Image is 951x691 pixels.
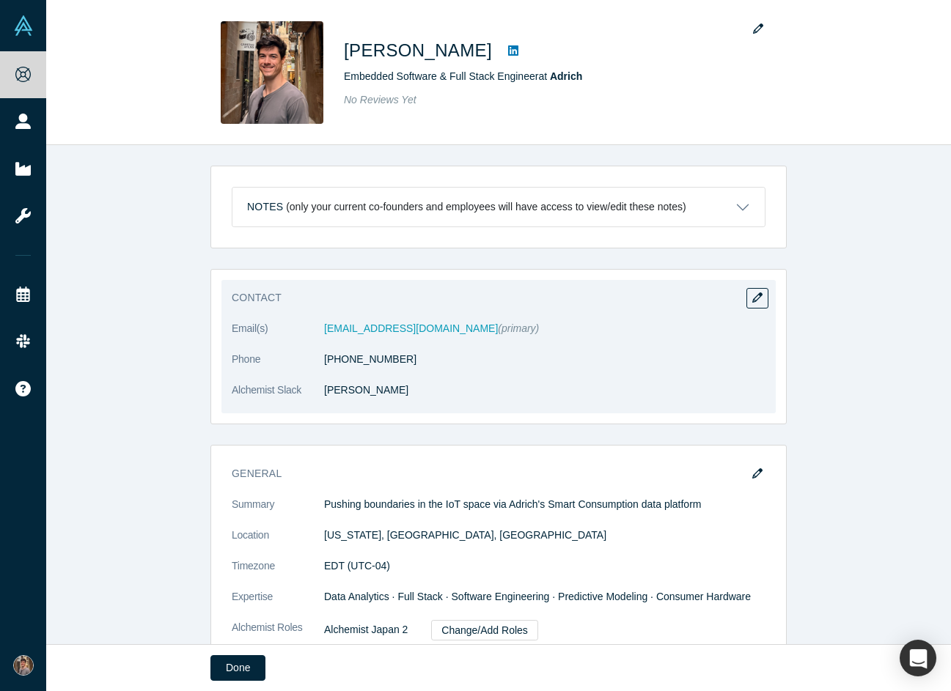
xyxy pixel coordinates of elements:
[232,589,324,620] dt: Expertise
[232,528,324,558] dt: Location
[13,655,34,676] img: Nick Doolittle's Account
[286,201,686,213] p: (only your current co-founders and employees will have access to view/edit these notes)
[247,199,283,215] h3: Notes
[232,321,324,352] dt: Email(s)
[324,591,751,602] span: Data Analytics · Full Stack · Software Engineering · Predictive Modeling · Consumer Hardware
[324,558,765,574] dd: EDT (UTC-04)
[232,383,324,413] dt: Alchemist Slack
[221,21,323,124] img: Nick Doolittle's Profile Image
[324,322,498,334] a: [EMAIL_ADDRESS][DOMAIN_NAME]
[232,188,765,226] button: Notes (only your current co-founders and employees will have access to view/edit these notes)
[550,70,582,82] a: Adrich
[344,37,492,64] h1: [PERSON_NAME]
[232,290,745,306] h3: Contact
[344,70,582,82] span: Embedded Software & Full Stack Engineer at
[210,655,265,681] button: Done
[232,497,324,528] dt: Summary
[232,466,745,481] h3: General
[232,620,324,656] dt: Alchemist Roles
[324,497,765,512] p: Pushing boundaries in the IoT space via Adrich's Smart Consumption data platform
[324,383,765,398] dd: [PERSON_NAME]
[431,620,538,640] a: Change/Add Roles
[324,528,765,543] dd: [US_STATE], [GEOGRAPHIC_DATA], [GEOGRAPHIC_DATA]
[324,353,416,365] a: [PHONE_NUMBER]
[13,15,34,36] img: Alchemist Vault Logo
[344,94,416,106] span: No Reviews Yet
[498,322,539,334] span: (primary)
[324,620,765,640] dd: Alchemist Japan 2
[232,352,324,383] dt: Phone
[232,558,324,589] dt: Timezone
